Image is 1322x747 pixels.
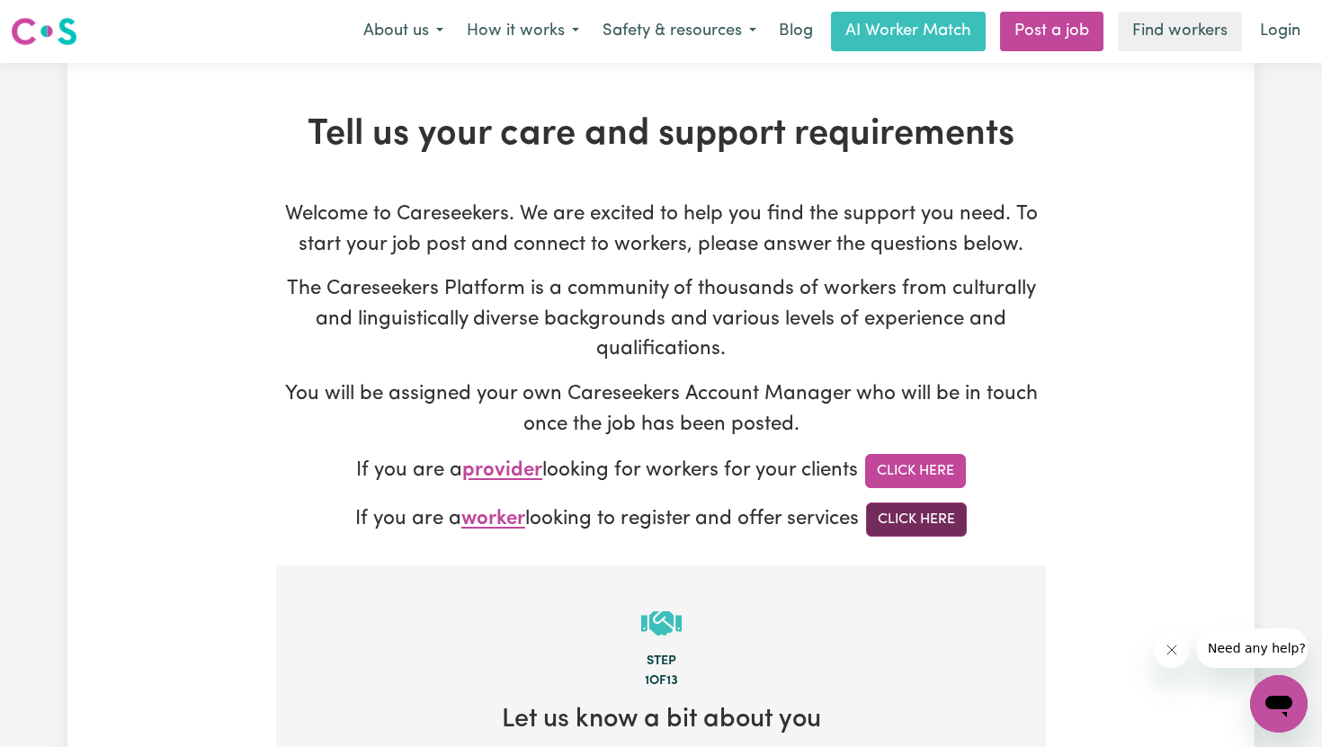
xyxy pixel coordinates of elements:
[1249,12,1311,51] a: Login
[11,15,77,48] img: Careseekers logo
[768,12,824,51] a: Blog
[276,274,1046,365] p: The Careseekers Platform is a community of thousands of workers from culturally and linguisticall...
[1000,12,1103,51] a: Post a job
[276,200,1046,260] p: Welcome to Careseekers. We are excited to help you find the support you need. To start your job p...
[305,652,1017,671] div: Step
[276,454,1046,488] p: If you are a looking for workers for your clients
[865,454,966,488] a: Click Here
[11,11,77,52] a: Careseekers logo
[352,13,455,50] button: About us
[866,502,967,537] a: Click Here
[591,13,768,50] button: Safety & resources
[461,510,525,530] span: worker
[1154,632,1190,668] iframe: Close message
[462,461,542,482] span: provider
[276,379,1046,440] p: You will be assigned your own Careseekers Account Manager who will be in touch once the job has b...
[276,502,1046,537] p: If you are a looking to register and offer services
[276,113,1046,156] h1: Tell us your care and support requirements
[1197,628,1308,668] iframe: Message from company
[1250,675,1308,733] iframe: Button to launch messaging window
[1118,12,1242,51] a: Find workers
[455,13,591,50] button: How it works
[305,671,1017,691] div: 1 of 13
[305,705,1017,736] h2: Let us know a bit about you
[831,12,986,51] a: AI Worker Match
